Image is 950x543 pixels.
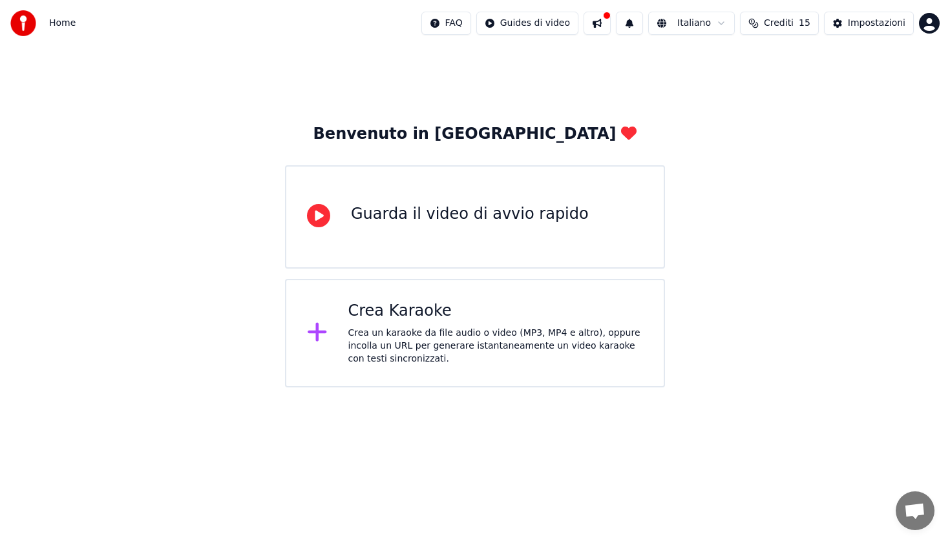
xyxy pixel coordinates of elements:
div: Impostazioni [848,17,905,30]
button: Guides di video [476,12,578,35]
span: Crediti [764,17,794,30]
button: Impostazioni [824,12,914,35]
button: Crediti15 [740,12,819,35]
span: Home [49,17,76,30]
span: 15 [799,17,810,30]
button: FAQ [421,12,471,35]
div: Crea Karaoke [348,301,644,322]
img: youka [10,10,36,36]
div: Crea un karaoke da file audio o video (MP3, MP4 e altro), oppure incolla un URL per generare ista... [348,327,644,365]
a: Aprire la chat [896,491,934,530]
nav: breadcrumb [49,17,76,30]
div: Benvenuto in [GEOGRAPHIC_DATA] [313,124,637,145]
div: Guarda il video di avvio rapido [351,204,589,225]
